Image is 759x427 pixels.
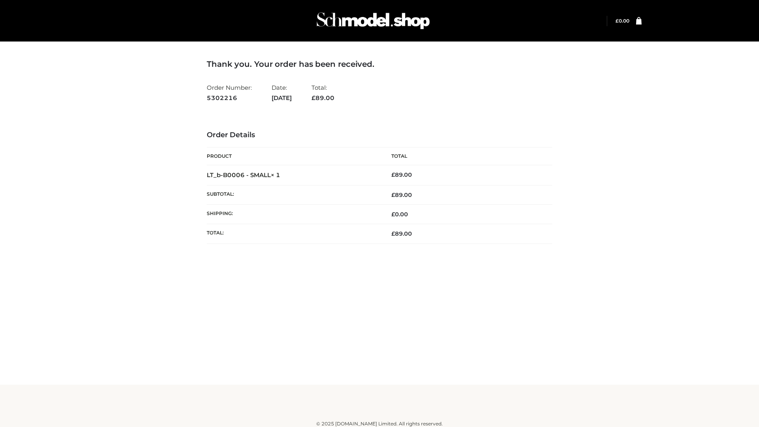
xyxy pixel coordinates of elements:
strong: [DATE] [272,93,292,103]
span: £ [391,211,395,218]
h3: Order Details [207,131,552,140]
img: Schmodel Admin 964 [314,5,432,36]
span: 89.00 [312,94,334,102]
span: £ [391,191,395,198]
bdi: 89.00 [391,171,412,178]
strong: × 1 [271,171,280,179]
span: 89.00 [391,191,412,198]
span: £ [391,230,395,237]
li: Date: [272,81,292,105]
span: £ [312,94,315,102]
strong: 5302216 [207,93,252,103]
bdi: 0.00 [391,211,408,218]
span: 89.00 [391,230,412,237]
a: £0.00 [616,18,629,24]
bdi: 0.00 [616,18,629,24]
li: Order Number: [207,81,252,105]
th: Shipping: [207,205,379,224]
li: Total: [312,81,334,105]
h3: Thank you. Your order has been received. [207,59,552,69]
span: £ [391,171,395,178]
span: £ [616,18,619,24]
th: Total: [207,224,379,244]
th: Total [379,147,552,165]
th: Product [207,147,379,165]
th: Subtotal: [207,185,379,204]
strong: LT_b-B0006 - SMALL [207,171,280,179]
